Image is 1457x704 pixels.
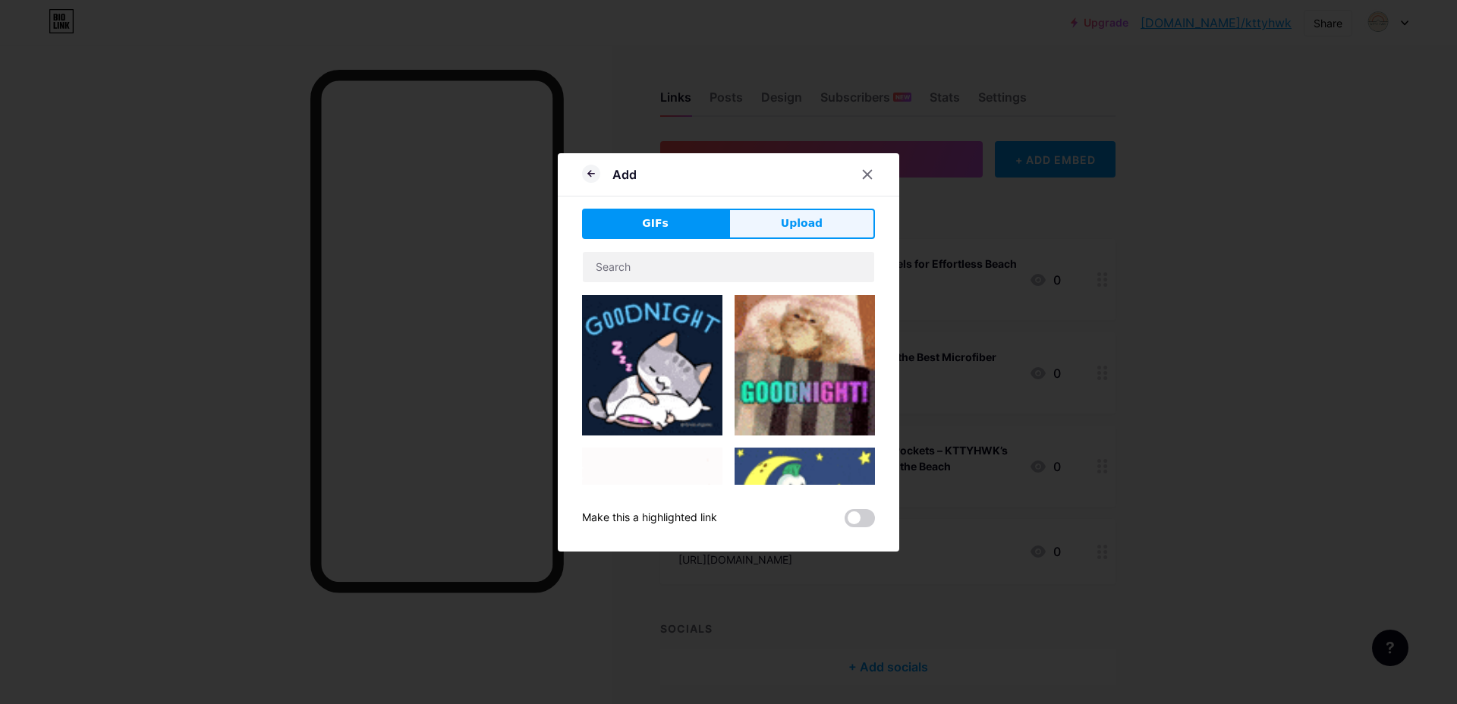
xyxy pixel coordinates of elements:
[582,295,722,435] img: Gihpy
[582,448,722,588] img: Gihpy
[582,209,728,239] button: GIFs
[583,252,874,282] input: Search
[735,448,875,588] img: Gihpy
[612,165,637,184] div: Add
[781,215,823,231] span: Upload
[728,209,875,239] button: Upload
[582,509,717,527] div: Make this a highlighted link
[642,215,669,231] span: GIFs
[735,295,875,435] img: Gihpy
